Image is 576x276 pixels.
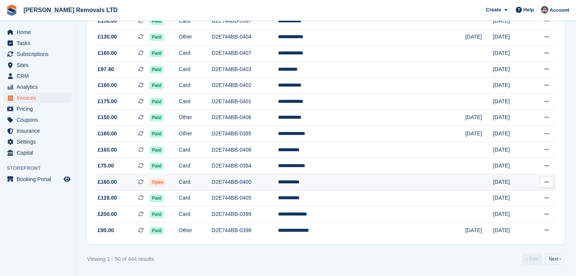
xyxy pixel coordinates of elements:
a: Previous [522,253,542,265]
span: Paid [150,162,164,170]
span: Account [549,6,569,14]
td: D2E744BB-0404 [212,29,278,45]
span: CRM [17,71,62,81]
span: Paid [150,66,164,73]
td: [DATE] [493,110,529,126]
td: [DATE] [465,126,493,142]
td: [DATE] [493,126,529,142]
td: Card [179,45,212,62]
span: Coupons [17,115,62,125]
span: Paid [150,33,164,41]
span: £160.00 [98,49,117,57]
span: £150.00 [98,17,117,25]
span: Create [486,6,501,14]
a: menu [4,126,72,136]
a: menu [4,104,72,114]
td: [DATE] [493,190,529,206]
span: Paid [150,114,164,121]
td: [DATE] [493,142,529,158]
td: Other [179,110,212,126]
a: menu [4,38,72,48]
td: Other [179,29,212,45]
td: Card [179,13,212,29]
a: menu [4,82,72,92]
span: Paid [150,211,164,218]
a: menu [4,136,72,147]
span: Open [150,178,166,186]
td: D2E744BB-0407 [212,45,278,62]
span: £200.00 [98,210,117,218]
span: Paid [150,130,164,138]
img: Paul Withers [541,6,548,14]
td: D2E744BB-0398 [212,222,278,238]
span: Help [523,6,534,14]
td: [DATE] [493,174,529,191]
a: Preview store [62,175,72,184]
td: Card [179,61,212,78]
td: [DATE] [465,29,493,45]
span: Pricing [17,104,62,114]
td: [DATE] [493,206,529,223]
td: D2E744BB-0402 [212,78,278,94]
span: £160.00 [98,130,117,138]
td: [DATE] [493,222,529,238]
span: Booking Portal [17,174,62,185]
td: [DATE] [465,110,493,126]
span: £95.00 [98,226,114,234]
span: Paid [150,194,164,202]
span: Invoices [17,93,62,103]
a: menu [4,60,72,70]
a: menu [4,174,72,185]
td: D2E744BB-0394 [212,158,278,174]
span: Paid [150,227,164,234]
span: Paid [150,98,164,105]
td: D2E744BB-0395 [212,126,278,142]
span: Sites [17,60,62,70]
span: Storefront [7,164,75,172]
td: D2E744BB-0400 [212,174,278,191]
td: Card [179,142,212,158]
span: £160.00 [98,178,117,186]
td: Card [179,158,212,174]
td: [DATE] [493,94,529,110]
td: [DATE] [493,61,529,78]
a: menu [4,93,72,103]
span: £160.00 [98,146,117,154]
td: D2E744BB-0399 [212,206,278,223]
span: Paid [150,146,164,154]
span: Paid [150,17,164,25]
img: stora-icon-8386f47178a22dfd0bd8f6a31ec36ba5ce8667c1dd55bd0f319d3a0aa187defe.svg [6,5,17,16]
span: Insurance [17,126,62,136]
a: menu [4,27,72,37]
span: Paid [150,50,164,57]
td: D2E744BB-0397 [212,13,278,29]
td: Card [179,94,212,110]
nav: Pages [521,253,566,265]
span: Subscriptions [17,49,62,59]
td: [DATE] [493,45,529,62]
td: [DATE] [465,222,493,238]
span: Tasks [17,38,62,48]
a: menu [4,71,72,81]
span: £128.00 [98,194,117,202]
span: Paid [150,82,164,89]
td: [DATE] [493,29,529,45]
td: Card [179,190,212,206]
td: Card [179,206,212,223]
td: D2E744BB-0406 [212,110,278,126]
a: menu [4,115,72,125]
td: D2E744BB-0403 [212,61,278,78]
span: Home [17,27,62,37]
div: Viewing 1 - 50 of 444 results [87,255,154,263]
td: Other [179,126,212,142]
td: D2E744BB-0408 [212,142,278,158]
td: [DATE] [493,13,529,29]
a: menu [4,49,72,59]
td: Card [179,174,212,191]
span: £175.00 [98,98,117,105]
span: Analytics [17,82,62,92]
td: Other [179,222,212,238]
span: Settings [17,136,62,147]
span: £97.40 [98,65,114,73]
td: [DATE] [493,78,529,94]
